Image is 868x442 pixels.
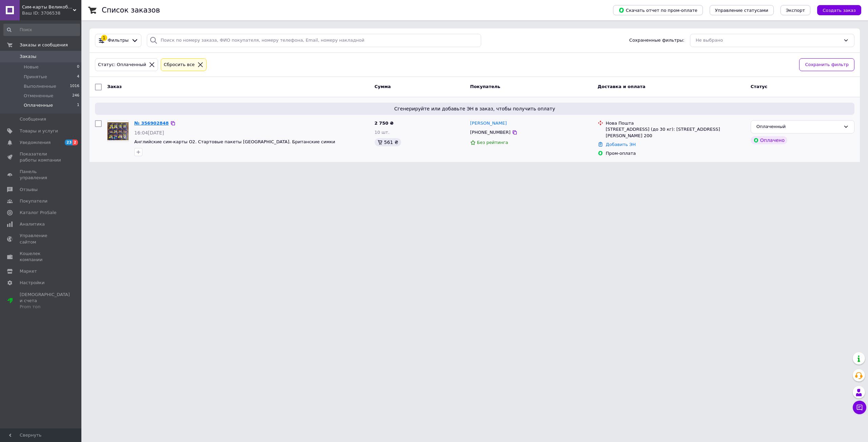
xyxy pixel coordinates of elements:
[375,130,390,135] span: 10 шт.
[817,5,861,15] button: Создать заказ
[24,83,56,89] span: Выполненные
[606,150,745,156] div: Пром-оплата
[134,130,164,135] span: 16:04[DATE]
[102,6,160,14] h1: Список заказов
[781,5,810,15] button: Экспорт
[20,268,37,274] span: Маркет
[805,61,849,68] span: Сохранить фильтр
[24,74,47,80] span: Принятые
[108,37,129,44] span: Фильтры
[715,8,768,13] span: Управление статусами
[853,401,866,414] button: Чат с покупателем
[20,280,44,286] span: Настройки
[24,64,39,70] span: Новые
[3,24,80,36] input: Поиск
[20,187,38,193] span: Отзывы
[77,64,79,70] span: 0
[101,35,107,41] div: 1
[22,4,73,10] span: Сим-карты Великобритании
[107,120,129,142] a: Фото товару
[696,37,841,44] div: Не выбрано
[147,34,481,47] input: Поиск по номеру заказа, ФИО покупателя, номеру телефона, Email, номеру накладной
[24,93,53,99] span: Отмененные
[107,122,129,140] img: Фото товару
[786,8,805,13] span: Экспорт
[20,42,68,48] span: Заказы и сообщения
[73,140,78,145] span: 2
[20,54,36,60] span: Заказы
[20,221,45,227] span: Аналитика
[20,169,63,181] span: Панель управления
[162,61,196,68] div: Сбросить все
[20,198,47,204] span: Покупатели
[20,128,58,134] span: Товары и услуги
[98,105,852,112] span: Сгенерируйте или добавьте ЭН в заказ, чтобы получить оплату
[72,93,79,99] span: 246
[477,140,508,145] span: Без рейтинга
[22,10,81,16] div: Ваш ID: 3706538
[810,7,861,13] a: Создать заказ
[618,7,697,13] span: Скачать отчет по пром-оплате
[470,84,500,89] span: Покупатель
[20,251,63,263] span: Кошелек компании
[20,304,70,310] div: Prom топ
[799,58,854,71] button: Сохранить фильтр
[606,126,745,139] div: [STREET_ADDRESS] (до 30 кг): [STREET_ADDRESS][PERSON_NAME] 200
[751,84,768,89] span: Статус
[107,84,122,89] span: Заказ
[24,102,53,108] span: Оплаченные
[20,116,46,122] span: Сообщения
[606,142,636,147] a: Добавить ЭН
[598,84,646,89] span: Доставка и оплата
[613,5,703,15] button: Скачать отчет по пром-оплате
[134,121,169,126] a: № 356902848
[97,61,147,68] div: Статус: Оплаченный
[134,139,335,144] a: Английские сим-карты О2. Стартовые пакеты [GEOGRAPHIC_DATA]. Британские симки
[77,102,79,108] span: 1
[20,151,63,163] span: Показатели работы компании
[77,74,79,80] span: 4
[606,120,745,126] div: Нова Пошта
[629,37,685,44] span: Сохраненные фильтры:
[470,120,507,127] a: [PERSON_NAME]
[710,5,774,15] button: Управление статусами
[65,140,73,145] span: 23
[823,8,856,13] span: Создать заказ
[756,123,841,130] div: Оплаченный
[20,292,70,310] span: [DEMOGRAPHIC_DATA] и счета
[751,136,787,144] div: Оплачено
[469,128,512,137] div: [PHONE_NUMBER]
[70,83,79,89] span: 1016
[20,233,63,245] span: Управление сайтом
[375,138,401,146] div: 561 ₴
[375,84,391,89] span: Сумма
[20,140,51,146] span: Уведомления
[375,121,394,126] span: 2 750 ₴
[20,210,56,216] span: Каталог ProSale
